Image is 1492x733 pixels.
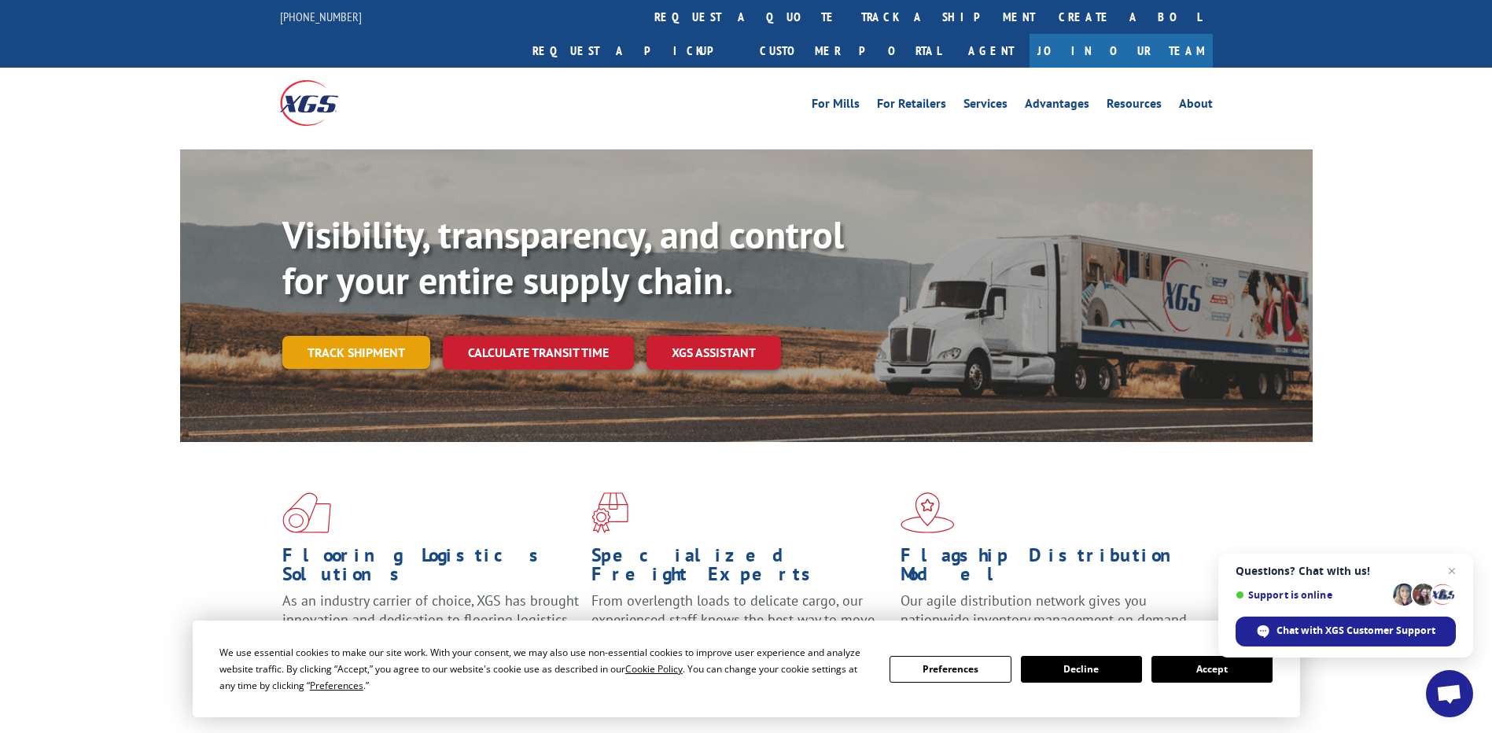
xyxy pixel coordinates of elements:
[901,546,1198,591] h1: Flagship Distribution Model
[1276,624,1435,638] span: Chat with XGS Customer Support
[282,492,331,533] img: xgs-icon-total-supply-chain-intelligence-red
[1021,656,1142,683] button: Decline
[219,644,871,694] div: We use essential cookies to make our site work. With your consent, we may also use non-essential ...
[282,591,579,647] span: As an industry carrier of choice, XGS has brought innovation and dedication to flooring logistics...
[748,34,952,68] a: Customer Portal
[1179,98,1213,115] a: About
[647,336,781,370] a: XGS ASSISTANT
[591,546,889,591] h1: Specialized Freight Experts
[1151,656,1273,683] button: Accept
[952,34,1030,68] a: Agent
[1442,562,1461,580] span: Close chat
[1236,589,1387,601] span: Support is online
[1025,98,1089,115] a: Advantages
[310,679,363,692] span: Preferences
[625,662,683,676] span: Cookie Policy
[812,98,860,115] a: For Mills
[890,656,1011,683] button: Preferences
[591,591,889,661] p: From overlength loads to delicate cargo, our experienced staff knows the best way to move your fr...
[1426,670,1473,717] div: Open chat
[877,98,946,115] a: For Retailers
[282,546,580,591] h1: Flooring Logistics Solutions
[963,98,1008,115] a: Services
[280,9,362,24] a: [PHONE_NUMBER]
[901,492,955,533] img: xgs-icon-flagship-distribution-model-red
[282,210,844,304] b: Visibility, transparency, and control for your entire supply chain.
[1030,34,1213,68] a: Join Our Team
[282,336,430,369] a: Track shipment
[443,336,634,370] a: Calculate transit time
[901,591,1190,628] span: Our agile distribution network gives you nationwide inventory management on demand.
[521,34,748,68] a: Request a pickup
[1236,565,1456,577] span: Questions? Chat with us!
[591,492,628,533] img: xgs-icon-focused-on-flooring-red
[1107,98,1162,115] a: Resources
[1236,617,1456,646] div: Chat with XGS Customer Support
[193,621,1300,717] div: Cookie Consent Prompt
